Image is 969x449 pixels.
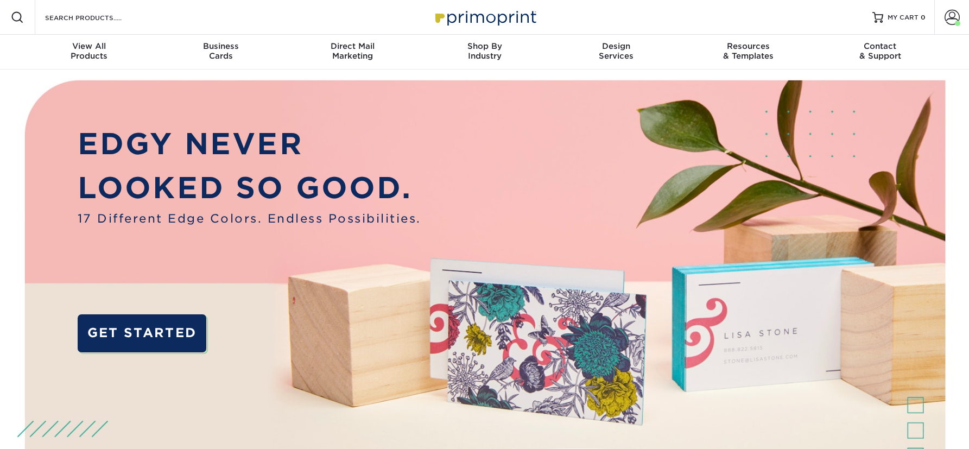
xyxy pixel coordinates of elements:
span: 0 [921,14,926,21]
p: LOOKED SO GOOD. [78,166,421,210]
span: Direct Mail [287,41,419,51]
img: Primoprint [430,5,539,29]
span: Business [155,41,287,51]
a: View AllProducts [23,35,155,69]
span: View All [23,41,155,51]
div: Products [23,41,155,61]
div: Industry [419,41,550,61]
a: Shop ByIndustry [419,35,550,69]
span: Shop By [419,41,550,51]
div: & Support [814,41,946,61]
a: GET STARTED [78,314,206,352]
span: Design [550,41,682,51]
div: & Templates [682,41,814,61]
div: Services [550,41,682,61]
span: Contact [814,41,946,51]
div: Cards [155,41,287,61]
input: SEARCH PRODUCTS..... [44,11,150,24]
a: Contact& Support [814,35,946,69]
span: 17 Different Edge Colors. Endless Possibilities. [78,210,421,227]
a: BusinessCards [155,35,287,69]
span: Resources [682,41,814,51]
a: Direct MailMarketing [287,35,419,69]
div: Marketing [287,41,419,61]
span: MY CART [888,13,919,22]
a: Resources& Templates [682,35,814,69]
p: EDGY NEVER [78,122,421,166]
a: DesignServices [550,35,682,69]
